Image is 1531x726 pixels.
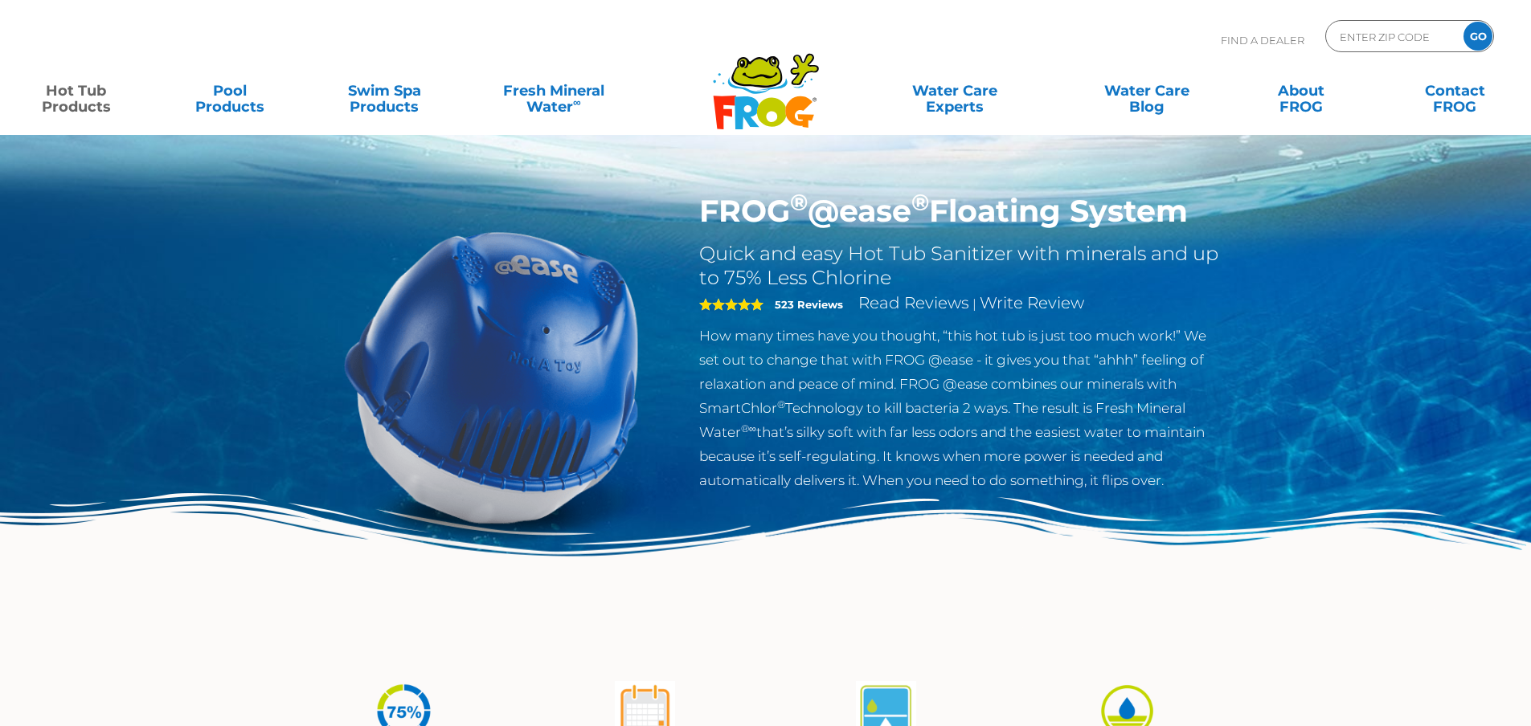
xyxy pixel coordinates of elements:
p: How many times have you thought, “this hot tub is just too much work!” We set out to change that ... [699,324,1224,492]
h2: Quick and easy Hot Tub Sanitizer with minerals and up to 75% Less Chlorine [699,242,1224,290]
span: 5 [699,298,763,311]
sup: ∞ [573,96,581,108]
sup: ® [777,398,785,410]
a: Water CareExperts [858,75,1052,107]
input: GO [1463,22,1492,51]
a: Fresh MineralWater∞ [478,75,628,107]
a: Write Review [980,293,1084,312]
a: Read Reviews [858,293,969,312]
img: Frog Products Logo [704,32,828,130]
a: Hot TubProducts [16,75,136,107]
img: hot-tub-product-atease-system.png [308,193,676,561]
h1: FROG @ease Floating System [699,193,1224,230]
span: | [972,296,976,312]
p: Find A Dealer [1221,20,1304,60]
a: AboutFROG [1241,75,1361,107]
a: Water CareBlog [1087,75,1206,107]
sup: ® [790,188,808,216]
a: Swim SpaProducts [325,75,444,107]
a: PoolProducts [170,75,290,107]
sup: ®∞ [741,422,756,434]
a: ContactFROG [1395,75,1515,107]
strong: 523 Reviews [775,298,843,311]
sup: ® [911,188,929,216]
